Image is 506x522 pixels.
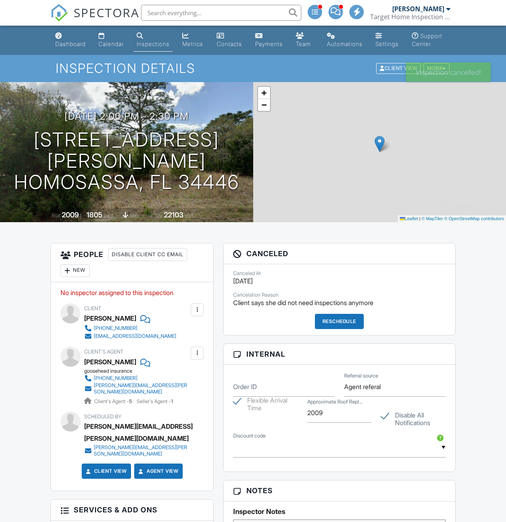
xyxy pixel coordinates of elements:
[307,403,371,423] input: Approximate Roof Replacement Year (if known)
[94,333,176,339] div: [EMAIL_ADDRESS][DOMAIN_NAME]
[217,40,242,47] div: Contacts
[307,398,363,405] label: Approximate Roof Replacement Year (if known)
[84,312,136,324] div: [PERSON_NAME]
[108,248,187,261] div: Disable Client CC Email
[85,467,127,475] a: Client View
[129,213,138,219] span: slab
[84,420,195,444] div: [PERSON_NAME][EMAIL_ADDRESS][PERSON_NAME][DOMAIN_NAME]
[84,374,189,382] a: [PHONE_NUMBER]
[137,398,173,404] span: Seller's Agent -
[60,288,204,297] p: No inspector assigned to this inspection
[412,32,442,47] div: Support Center
[375,65,423,71] a: Client View
[50,11,139,28] a: SPECTORA
[94,444,189,457] div: [PERSON_NAME][EMAIL_ADDRESS][PERSON_NAME][DOMAIN_NAME]
[406,62,491,82] div: Inspection cancelled!
[376,63,421,74] div: Client View
[381,412,445,422] label: Disable All Notifications
[344,372,378,379] label: Referral source
[233,432,266,440] label: Discount code
[74,4,139,21] span: SPECTORA
[324,29,366,52] a: Automations (Advanced)
[94,382,189,395] div: [PERSON_NAME][EMAIL_ADDRESS][PERSON_NAME][DOMAIN_NAME]
[52,29,89,52] a: Dashboard
[327,40,363,47] div: Automations
[52,213,60,219] span: Built
[137,40,169,47] div: Inspections
[94,375,137,381] div: [PHONE_NUMBER]
[252,29,286,52] a: Payments
[84,414,121,420] span: Scheduled By
[51,500,213,520] h3: Services & Add ons
[370,13,450,21] div: Target Home Inspection Co.
[255,40,283,47] div: Payments
[51,243,213,282] h3: People
[94,325,137,331] div: [PHONE_NUMBER]
[233,277,445,285] p: [DATE]
[62,211,79,219] div: 2009
[84,356,136,368] a: [PERSON_NAME]
[95,29,127,52] a: Calendar
[84,332,176,340] a: [EMAIL_ADDRESS][DOMAIN_NAME]
[87,211,103,219] div: 1805
[419,216,420,221] span: |
[55,40,86,47] div: Dashboard
[94,398,133,404] span: Client's Agent -
[84,324,176,332] a: [PHONE_NUMBER]
[146,213,163,219] span: Lot Size
[182,40,203,47] div: Metrics
[56,61,450,75] h1: Inspection Details
[137,467,178,475] a: Agent View
[84,382,189,395] a: [PERSON_NAME][EMAIL_ADDRESS][PERSON_NAME][DOMAIN_NAME]
[224,243,455,264] h3: Canceled
[444,216,504,221] a: © OpenStreetMap contributors
[375,136,385,152] img: Marker
[129,398,132,404] strong: 5
[50,4,68,22] img: The Best Home Inspection Software - Spectora
[233,298,445,307] p: Client says she did not need inspections anymore
[375,40,399,47] div: Settings
[84,444,189,457] a: [PERSON_NAME][EMAIL_ADDRESS][PERSON_NAME][DOMAIN_NAME]
[224,344,455,365] h3: Internal
[104,213,115,219] span: sq. ft.
[99,40,124,47] div: Calendar
[84,305,101,311] span: Client
[233,270,445,277] div: Canceled At
[421,216,443,221] a: © MapTiler
[65,111,189,122] h3: [DATE] 2:00 pm - 2:30 pm
[179,29,207,52] a: Metrics
[233,508,445,516] h5: Inspector Notes
[261,100,266,110] span: −
[261,88,266,98] span: +
[258,99,270,111] a: Zoom out
[233,292,445,298] div: Cancelation Reason
[224,480,455,501] h3: Notes
[400,216,418,221] a: Leaflet
[258,87,270,99] a: Zoom in
[214,29,246,52] a: Contacts
[84,368,195,374] div: goosehead insurance
[171,398,173,404] strong: 1
[164,211,183,219] div: 22103
[315,314,364,329] div: Reschedule
[84,349,123,355] span: Client's Agent
[233,397,297,407] label: Flexible Arrival Time
[392,5,444,13] div: [PERSON_NAME]
[60,264,90,277] div: New
[292,29,317,52] a: Team
[141,5,301,21] input: Search everything...
[296,40,311,47] div: Team
[233,382,257,391] label: Order ID
[372,29,402,52] a: Settings
[13,129,240,193] h1: [STREET_ADDRESS][PERSON_NAME] Homosassa, FL 34446
[409,29,454,52] a: Support Center
[185,213,195,219] span: sq.ft.
[133,29,173,52] a: Inspections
